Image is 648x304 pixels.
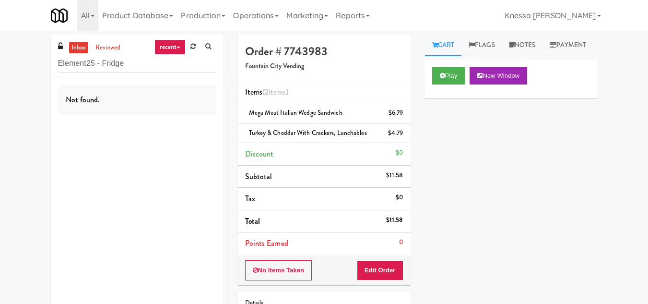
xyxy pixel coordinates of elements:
[396,147,403,159] div: $0
[389,107,403,119] div: $6.79
[245,260,312,280] button: No Items Taken
[432,67,465,85] button: Play
[245,193,255,204] span: Tax
[245,86,288,97] span: Items
[93,42,123,54] a: reviewed
[249,108,342,117] span: Mega Meat Italian Wedge Sandwich
[245,63,403,70] h5: Fountain City Vending
[262,86,288,97] span: (2 )
[51,7,68,24] img: Micromart
[269,86,286,97] ng-pluralize: items
[245,238,288,249] span: Points Earned
[154,39,186,55] a: recent
[245,216,260,227] span: Total
[542,35,593,56] a: Payment
[386,214,403,226] div: $11.58
[245,171,272,182] span: Subtotal
[66,94,100,105] span: Not found.
[388,127,403,139] div: $4.79
[470,67,527,85] button: New Window
[357,260,403,280] button: Edit Order
[245,45,403,58] h4: Order # 7743983
[396,192,403,204] div: $0
[386,170,403,182] div: $11.58
[245,148,274,159] span: Discount
[69,42,89,54] a: inbox
[461,35,502,56] a: Flags
[399,236,403,248] div: 0
[425,35,462,56] a: Cart
[249,128,367,137] span: Turkey & Cheddar with Crackers, Lunchables
[58,55,216,73] input: Search vision orders
[502,35,543,56] a: Notes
